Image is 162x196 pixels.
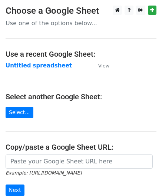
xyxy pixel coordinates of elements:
a: Untitled spreadsheet [6,62,72,69]
small: Example: [URL][DOMAIN_NAME] [6,170,82,176]
p: Use one of the options below... [6,19,156,27]
h3: Choose a Google Sheet [6,6,156,16]
input: Next [6,185,24,196]
h4: Use a recent Google Sheet: [6,50,156,59]
input: Paste your Google Sheet URL here [6,155,153,169]
h4: Select another Google Sheet: [6,92,156,101]
h4: Copy/paste a Google Sheet URL: [6,143,156,152]
a: View [91,62,109,69]
a: Select... [6,107,33,118]
small: View [98,63,109,69]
